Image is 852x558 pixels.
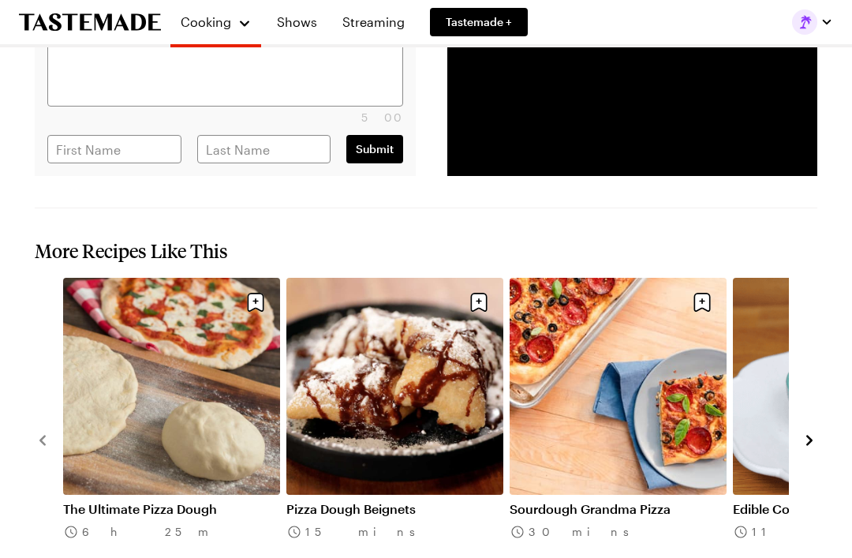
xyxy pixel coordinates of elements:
[446,14,512,30] span: Tastemade +
[286,501,503,517] a: Pizza Dough Beignets
[197,135,331,163] input: Last Name
[346,135,403,163] button: Submit
[19,13,161,32] a: To Tastemade Home Page
[35,240,817,262] h2: More Recipes Like This
[802,430,817,449] button: navigate to next item
[792,9,817,35] img: Profile picture
[47,135,181,163] input: First Name
[510,501,727,517] a: Sourdough Grandma Pizza
[35,430,50,449] button: navigate to previous item
[47,110,403,125] div: 500
[464,287,494,317] button: Save recipe
[430,8,528,36] a: Tastemade +
[687,287,717,317] button: Save recipe
[63,501,280,517] a: The Ultimate Pizza Dough
[180,6,252,38] button: Cooking
[241,287,271,317] button: Save recipe
[356,141,394,157] span: Submit
[181,14,231,29] span: Cooking
[792,9,833,35] button: Profile picture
